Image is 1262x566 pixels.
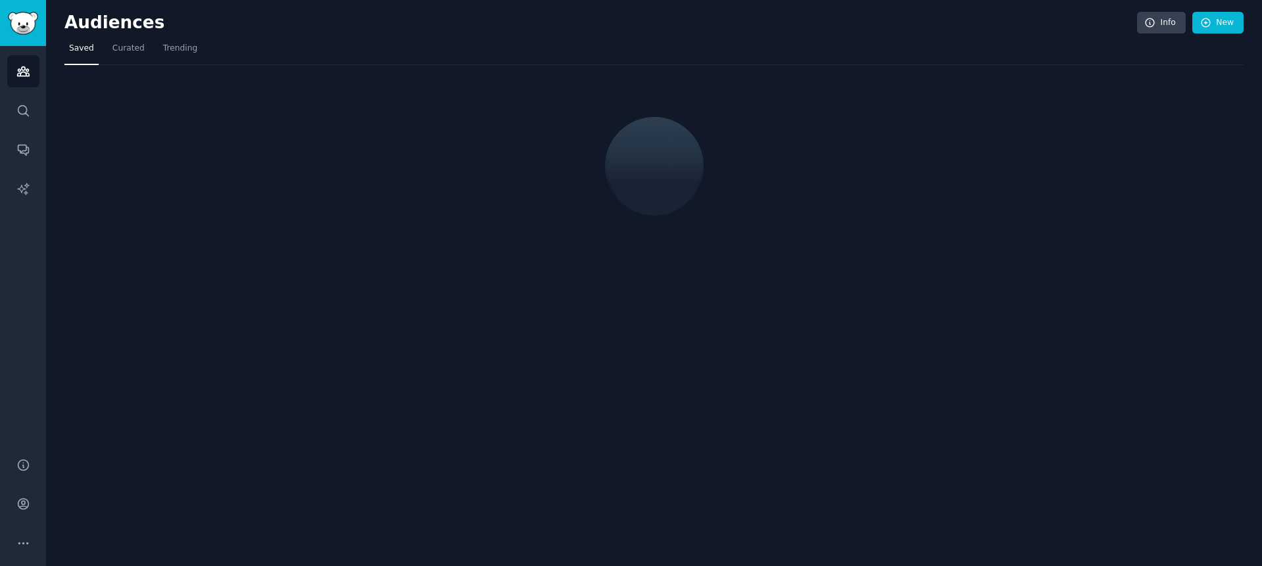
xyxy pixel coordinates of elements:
[69,43,94,55] span: Saved
[1137,12,1186,34] a: Info
[108,38,149,65] a: Curated
[163,43,197,55] span: Trending
[1192,12,1244,34] a: New
[64,12,1137,34] h2: Audiences
[112,43,145,55] span: Curated
[64,38,99,65] a: Saved
[158,38,202,65] a: Trending
[8,12,38,35] img: GummySearch logo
